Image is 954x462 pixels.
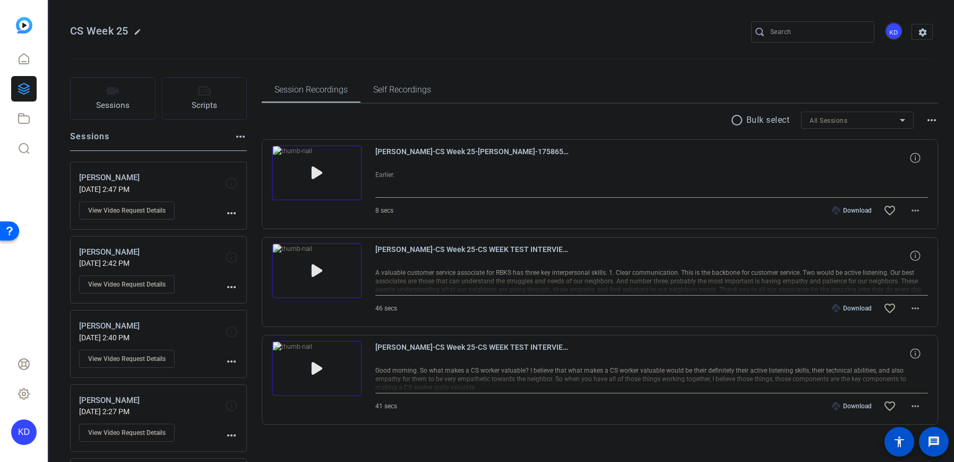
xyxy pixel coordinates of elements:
input: Search [770,26,866,38]
mat-icon: more_horiz [909,204,922,217]
mat-icon: favorite_border [883,302,896,315]
mat-icon: favorite_border [883,204,896,217]
mat-icon: more_horiz [909,302,922,315]
span: [PERSON_NAME]-CS Week 25-[PERSON_NAME]-1758650332780-webcam [375,145,572,171]
mat-icon: message [927,435,940,448]
mat-icon: accessibility [893,435,906,448]
span: Session Recordings [274,86,348,94]
p: [DATE] 2:47 PM [79,185,225,194]
h2: Sessions [70,130,110,150]
mat-icon: more_horiz [925,114,938,127]
p: [DATE] 2:42 PM [79,259,225,267]
ngx-avatar: Kirk Davis [885,22,904,41]
span: CS Week 25 [70,24,128,37]
span: View Video Request Details [88,355,166,363]
div: Download [827,206,877,215]
mat-icon: radio_button_unchecked [730,114,746,127]
span: All Sessions [810,117,847,124]
div: Download [827,304,877,313]
mat-icon: more_horiz [225,207,238,220]
img: thumb-nail [272,145,362,200]
div: Download [827,402,877,410]
button: View Video Request Details [79,424,175,442]
img: blue-gradient.svg [16,17,32,33]
p: [DATE] 2:40 PM [79,333,225,342]
span: View Video Request Details [88,280,166,289]
mat-icon: more_horiz [909,400,922,413]
mat-icon: more_horiz [234,130,247,143]
span: Scripts [192,99,217,112]
mat-icon: more_horiz [225,355,238,368]
img: thumb-nail [272,341,362,396]
span: [PERSON_NAME]-CS Week 25-CS WEEK TEST INTERVIEWS-1756137043143-webcam [375,243,572,268]
mat-icon: more_horiz [225,281,238,293]
p: Bulk select [746,114,790,127]
span: Self Recordings [373,86,431,94]
button: Scripts [162,77,247,120]
mat-icon: favorite_border [883,400,896,413]
span: [PERSON_NAME]-CS Week 25-CS WEEK TEST INTERVIEWS-1756136755675-webcam [375,341,572,366]
mat-icon: edit [134,28,147,41]
span: 41 secs [375,402,397,410]
p: [PERSON_NAME] [79,246,225,258]
div: KD [11,419,37,445]
span: View Video Request Details [88,429,166,437]
button: View Video Request Details [79,275,175,293]
span: View Video Request Details [88,206,166,215]
button: Sessions [70,77,156,120]
p: [PERSON_NAME] [79,172,225,184]
p: [PERSON_NAME] [79,320,225,332]
img: thumb-nail [272,243,362,298]
button: View Video Request Details [79,201,175,220]
button: View Video Request Details [79,350,175,368]
div: KD [885,22,903,40]
p: [DATE] 2:27 PM [79,407,225,416]
span: 46 secs [375,305,397,312]
mat-icon: more_horiz [225,429,238,442]
mat-icon: settings [912,24,933,40]
span: 8 secs [375,207,393,214]
span: Sessions [96,99,130,112]
p: [PERSON_NAME] [79,394,225,407]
